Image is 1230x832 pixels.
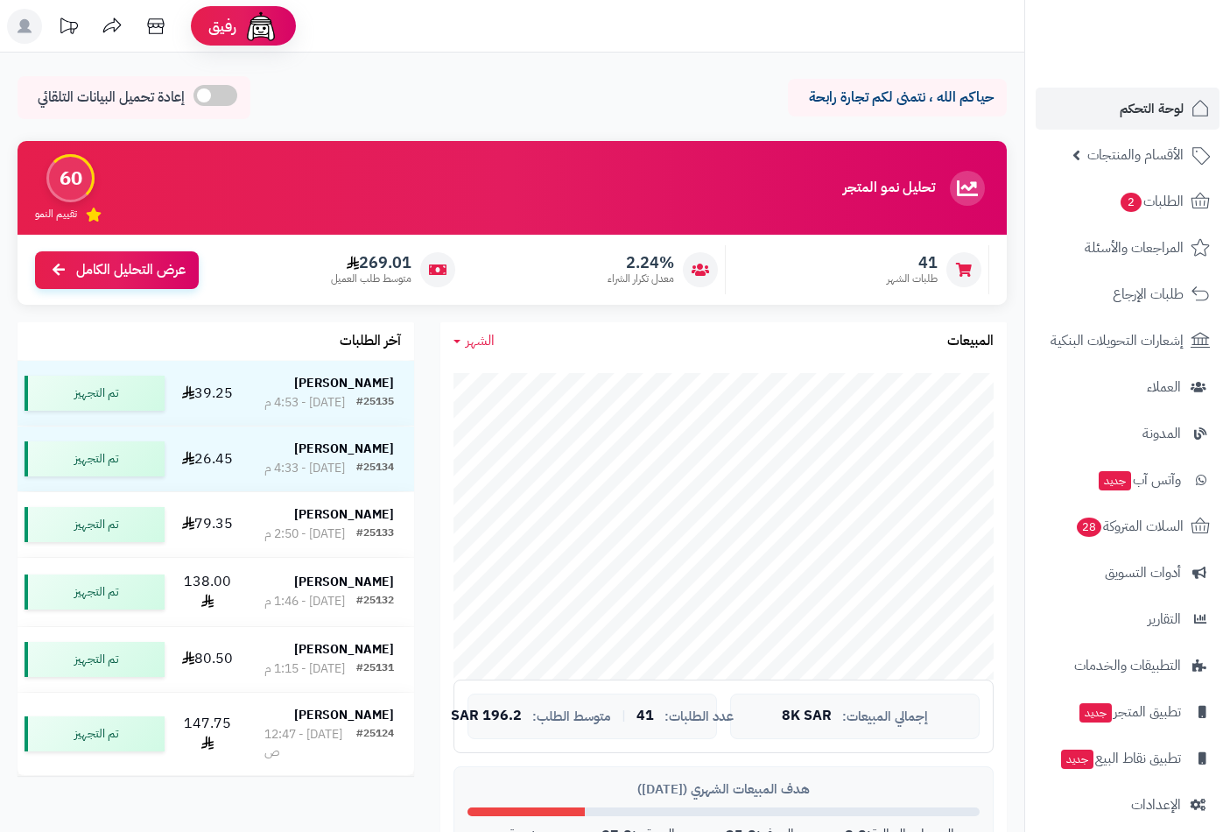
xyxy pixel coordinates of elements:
[243,9,278,44] img: ai-face.png
[532,709,611,724] span: متوسط الطلب:
[25,642,165,677] div: تم التجهيز
[356,525,394,543] div: #25133
[1120,96,1184,121] span: لوحة التحكم
[608,271,674,286] span: معدل تكرار الشراء
[172,427,244,491] td: 26.45
[1074,653,1181,678] span: التطبيقات والخدمات
[801,88,994,108] p: حياكم الله ، نتمنى لكم تجارة رابحة
[356,394,394,412] div: #25135
[35,251,199,289] a: عرض التحليل الكامل
[294,706,394,724] strong: [PERSON_NAME]
[1036,412,1219,455] a: المدونة
[1099,471,1131,490] span: جديد
[947,334,994,349] h3: المبيعات
[172,693,244,775] td: 147.75
[1119,189,1184,214] span: الطلبات
[1097,468,1181,492] span: وآتس آب
[38,88,185,108] span: إعادة تحميل البيانات التلقائي
[1148,607,1181,631] span: التقارير
[1036,88,1219,130] a: لوحة التحكم
[1085,236,1184,260] span: المراجعات والأسئلة
[172,492,244,557] td: 79.35
[1051,328,1184,353] span: إشعارات التحويلات البنكية
[1111,47,1213,84] img: logo-2.png
[466,330,495,351] span: الشهر
[356,726,394,761] div: #25124
[636,709,654,724] span: 41
[340,334,401,349] h3: آخر الطلبات
[356,460,394,477] div: #25134
[1059,746,1181,771] span: تطبيق نقاط البيع
[356,660,394,678] div: #25131
[264,525,345,543] div: [DATE] - 2:50 م
[331,271,411,286] span: متوسط طلب العميل
[1131,793,1181,817] span: الإعدادات
[1036,366,1219,408] a: العملاء
[1036,645,1219,687] a: التطبيقات والخدمات
[842,709,928,724] span: إجمالي المبيعات:
[356,593,394,610] div: #25132
[1075,514,1184,539] span: السلات المتروكة
[35,207,77,222] span: تقييم النمو
[1036,227,1219,269] a: المراجعات والأسئلة
[664,709,734,724] span: عدد الطلبات:
[1105,561,1181,585] span: أدوات التسويق
[1121,193,1142,212] span: 2
[622,709,626,723] span: |
[1078,700,1181,724] span: تطبيق المتجر
[331,253,411,272] span: 269.01
[1036,180,1219,222] a: الطلبات2
[208,16,236,37] span: رفيق
[264,660,345,678] div: [DATE] - 1:15 م
[25,441,165,476] div: تم التجهيز
[264,394,345,412] div: [DATE] - 4:53 م
[1061,750,1093,769] span: جديد
[294,440,394,458] strong: [PERSON_NAME]
[453,331,495,351] a: الشهر
[1036,552,1219,594] a: أدوات التسويق
[887,253,938,272] span: 41
[264,726,357,761] div: [DATE] - 12:47 ص
[172,627,244,692] td: 80.50
[1113,282,1184,307] span: طلبات الإرجاع
[1087,143,1184,167] span: الأقسام والمنتجات
[1036,598,1219,640] a: التقارير
[25,376,165,411] div: تم التجهيز
[25,507,165,542] div: تم التجهيز
[294,640,394,659] strong: [PERSON_NAME]
[172,361,244,426] td: 39.25
[782,709,832,724] span: 8K SAR
[467,780,980,799] div: هدف المبيعات الشهري ([DATE])
[887,271,938,286] span: طلبات الشهر
[294,573,394,591] strong: [PERSON_NAME]
[1079,703,1112,723] span: جديد
[1036,273,1219,315] a: طلبات الإرجاع
[1036,459,1219,501] a: وآتس آبجديد
[294,505,394,524] strong: [PERSON_NAME]
[451,709,522,724] span: 196.2 SAR
[294,374,394,392] strong: [PERSON_NAME]
[172,558,244,626] td: 138.00
[264,460,345,477] div: [DATE] - 4:33 م
[1036,691,1219,733] a: تطبيق المتجرجديد
[46,9,90,48] a: تحديثات المنصة
[1077,518,1101,537] span: 28
[25,575,165,610] div: تم التجهيز
[1142,421,1181,446] span: المدونة
[1147,375,1181,399] span: العملاء
[25,716,165,751] div: تم التجهيز
[608,253,674,272] span: 2.24%
[76,260,186,280] span: عرض التحليل الكامل
[1036,737,1219,779] a: تطبيق نقاط البيعجديد
[1036,505,1219,547] a: السلات المتروكة28
[843,180,935,196] h3: تحليل نمو المتجر
[1036,784,1219,826] a: الإعدادات
[1036,320,1219,362] a: إشعارات التحويلات البنكية
[264,593,345,610] div: [DATE] - 1:46 م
